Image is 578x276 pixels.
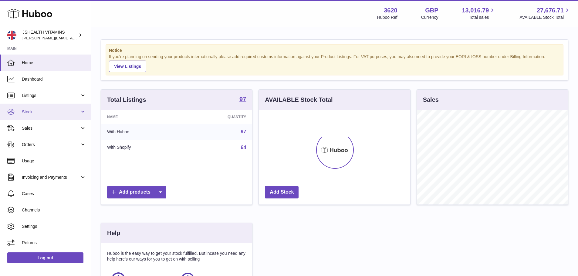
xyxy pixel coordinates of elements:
h3: Sales [423,96,439,104]
span: 27,676.71 [537,6,564,15]
div: JSHEALTH VITAMINS [22,29,77,41]
span: Stock [22,109,80,115]
span: Orders [22,142,80,148]
td: With Shopify [101,140,183,155]
strong: GBP [425,6,438,15]
h3: AVAILABLE Stock Total [265,96,333,104]
td: With Huboo [101,124,183,140]
h3: Total Listings [107,96,146,104]
span: 13,016.79 [462,6,489,15]
a: Add products [107,186,166,198]
strong: Notice [109,48,560,53]
a: Log out [7,252,83,263]
span: [PERSON_NAME][EMAIL_ADDRESS][DOMAIN_NAME] [22,35,122,40]
span: Returns [22,240,86,246]
strong: 3620 [384,6,397,15]
img: francesca@jshealthvitamins.com [7,31,16,40]
div: Currency [421,15,438,20]
span: Home [22,60,86,66]
span: AVAILABLE Stock Total [519,15,571,20]
a: 13,016.79 Total sales [462,6,496,20]
a: 97 [239,96,246,103]
span: Listings [22,93,80,98]
h3: Help [107,229,120,237]
span: Cases [22,191,86,197]
span: Dashboard [22,76,86,82]
th: Name [101,110,183,124]
a: Add Stock [265,186,299,198]
a: 64 [241,145,246,150]
div: Huboo Ref [377,15,397,20]
span: Usage [22,158,86,164]
p: Huboo is the easy way to get your stock fulfilled. But incase you need any help here's our ways f... [107,251,246,262]
span: Sales [22,125,80,131]
a: 97 [241,129,246,134]
th: Quantity [183,110,252,124]
div: If you're planning on sending your products internationally please add required customs informati... [109,54,560,72]
a: View Listings [109,61,146,72]
a: 27,676.71 AVAILABLE Stock Total [519,6,571,20]
span: Invoicing and Payments [22,175,80,180]
span: Channels [22,207,86,213]
strong: 97 [239,96,246,102]
span: Total sales [469,15,496,20]
span: Settings [22,224,86,229]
